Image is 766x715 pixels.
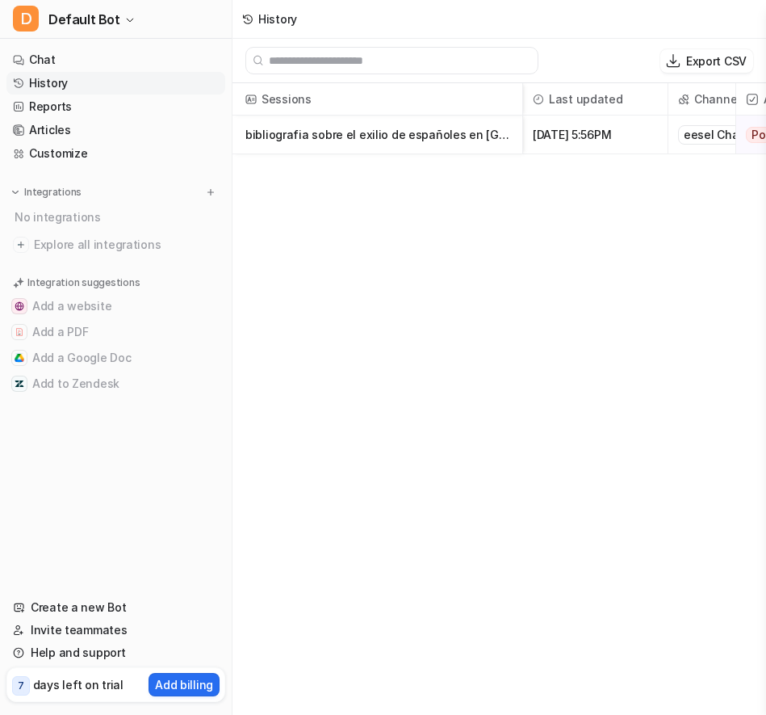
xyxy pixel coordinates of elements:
span: Last updated [530,83,661,116]
button: Integrations [6,184,86,200]
a: Create a new Bot [6,596,225,619]
a: Help and support [6,641,225,664]
span: Explore all integrations [34,232,219,258]
a: Invite teammates [6,619,225,641]
button: Add a Google DocAdd a Google Doc [6,345,225,371]
img: expand menu [10,187,21,198]
img: Add to Zendesk [15,379,24,389]
span: D [13,6,39,32]
img: Add a PDF [15,327,24,337]
button: Add a PDFAdd a PDF [6,319,225,345]
img: Add a website [15,301,24,311]
button: Export CSV [660,49,753,73]
img: menu_add.svg [205,187,216,198]
div: History [258,11,297,27]
button: Add to ZendeskAdd to Zendesk [6,371,225,397]
span: [DATE] 5:56PM [530,116,661,154]
a: Chat [6,48,225,71]
p: Add billing [155,676,213,693]
img: explore all integrations [13,237,29,253]
p: days left on trial [33,676,123,693]
a: Explore all integrations [6,233,225,256]
p: 7 [18,679,24,693]
img: Add a Google Doc [15,353,24,363]
span: Channel [675,83,729,116]
div: No integrations [10,204,225,230]
span: Default Bot [48,8,120,31]
button: Add billing [149,673,220,696]
a: History [6,72,225,95]
p: Export CSV [686,53,747,69]
button: Add a websiteAdd a website [6,293,225,319]
div: eesel Chat [678,125,749,145]
span: Sessions [239,83,516,116]
a: Reports [6,95,225,118]
p: bibliografia sobre el exilio de españoles en [GEOGRAPHIC_DATA] durante guerra civil y a [245,116,509,154]
a: Customize [6,142,225,165]
p: Integration suggestions [27,275,140,290]
a: Articles [6,119,225,141]
p: Integrations [24,186,82,199]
